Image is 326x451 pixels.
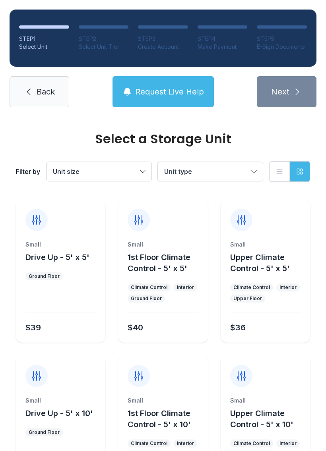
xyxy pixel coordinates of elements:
div: Upper Floor [233,295,262,302]
div: Small [230,241,301,249]
div: STEP 5 [257,35,307,43]
div: STEP 4 [198,35,248,43]
div: Climate Control [233,284,270,291]
div: Filter by [16,167,40,176]
div: Interior [279,284,297,291]
div: Create Account [138,43,188,51]
span: 1st Floor Climate Control - 5' x 10' [128,409,191,429]
div: Small [128,241,198,249]
div: Small [25,241,96,249]
div: STEP 1 [19,35,69,43]
button: Drive Up - 5' x 5' [25,252,89,263]
div: Select a Storage Unit [16,133,310,145]
div: $39 [25,322,41,333]
span: Drive Up - 5' x 10' [25,409,93,418]
div: $36 [230,322,246,333]
div: Interior [279,440,297,447]
div: Climate Control [233,440,270,447]
div: Ground Floor [29,429,60,436]
div: STEP 3 [138,35,188,43]
div: Climate Control [131,440,167,447]
div: Make Payment [198,43,248,51]
button: Unit size [47,162,151,181]
span: Drive Up - 5' x 5' [25,252,89,262]
button: Upper Climate Control - 5' x 10' [230,408,307,430]
span: Next [271,86,289,97]
span: Upper Climate Control - 5' x 10' [230,409,293,429]
button: Upper Climate Control - 5' x 5' [230,252,307,274]
div: Small [25,397,96,405]
div: Interior [177,284,194,291]
span: 1st Floor Climate Control - 5' x 5' [128,252,190,273]
span: Unit size [53,168,80,175]
div: Small [128,397,198,405]
button: 1st Floor Climate Control - 5' x 10' [128,408,204,430]
div: Select Unit Tier [79,43,129,51]
div: Small [230,397,301,405]
div: Select Unit [19,43,69,51]
div: Climate Control [131,284,167,291]
div: E-Sign Documents [257,43,307,51]
div: Interior [177,440,194,447]
span: Unit type [164,168,192,175]
button: Unit type [158,162,263,181]
div: STEP 2 [79,35,129,43]
span: Upper Climate Control - 5' x 5' [230,252,290,273]
div: Ground Floor [131,295,162,302]
span: Back [37,86,55,97]
button: Drive Up - 5' x 10' [25,408,93,419]
span: Request Live Help [135,86,204,97]
div: Ground Floor [29,273,60,279]
div: $40 [128,322,143,333]
button: 1st Floor Climate Control - 5' x 5' [128,252,204,274]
